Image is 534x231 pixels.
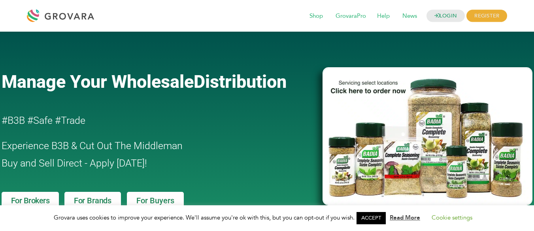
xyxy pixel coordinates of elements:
[330,9,372,24] span: GrovaraPro
[357,212,386,224] a: ACCEPT
[372,12,395,21] a: Help
[397,9,423,24] span: News
[2,157,147,169] span: Buy and Sell Direct - Apply [DATE]!
[304,12,328,21] a: Shop
[2,71,310,92] a: Manage Your WholesaleDistribution
[54,214,480,222] span: Grovara uses cookies to improve your experience. We'll assume you're ok with this, but you can op...
[2,112,277,129] h2: #B3B #Safe #Trade
[397,12,423,21] a: News
[64,192,121,209] a: For Brands
[2,71,194,92] span: Manage Your Wholesale
[372,9,395,24] span: Help
[194,71,287,92] span: Distribution
[2,192,59,209] a: For Brokers
[11,197,50,204] span: For Brokers
[2,140,183,151] span: Experience B3B & Cut Out The Middleman
[390,214,420,222] a: Read More
[426,10,465,22] a: LOGIN
[432,214,472,222] a: Cookie settings
[136,197,174,204] span: For Buyers
[466,10,507,22] span: REGISTER
[127,192,184,209] a: For Buyers
[330,12,372,21] a: GrovaraPro
[74,197,111,204] span: For Brands
[304,9,328,24] span: Shop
